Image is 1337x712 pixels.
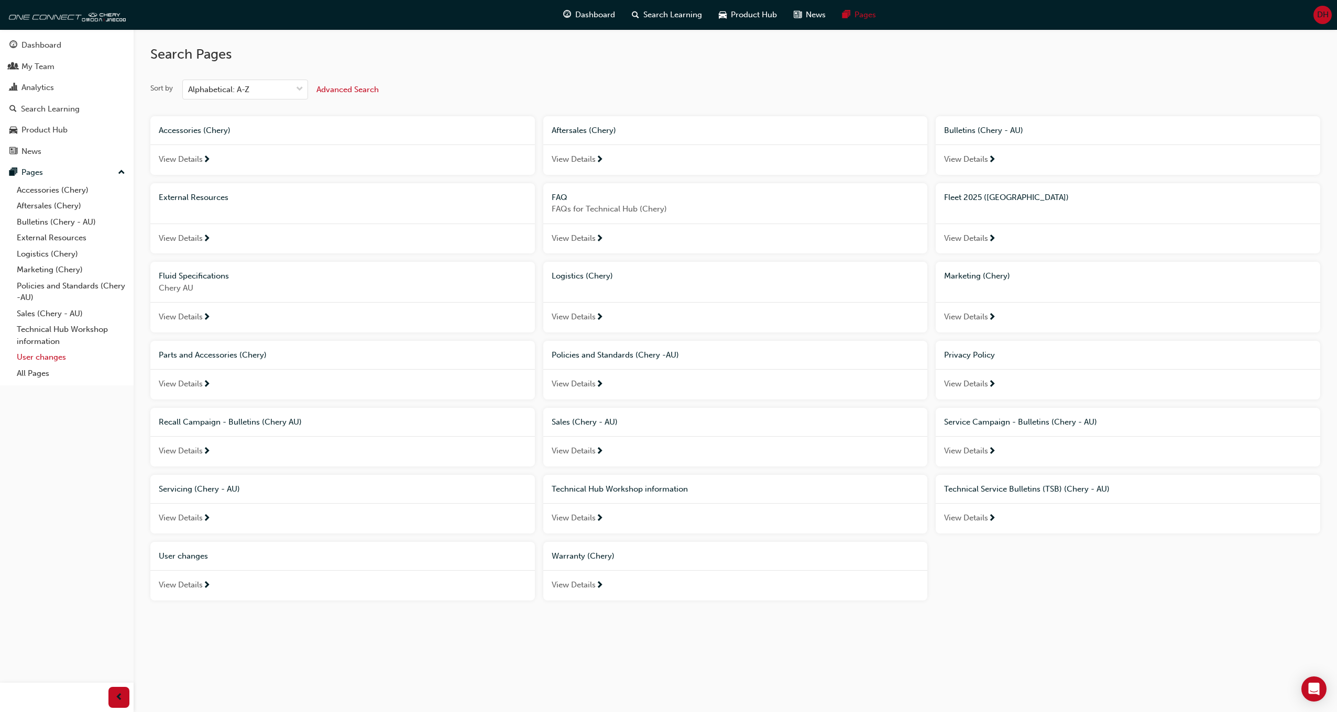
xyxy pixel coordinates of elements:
[4,34,129,163] button: DashboardMy TeamAnalyticsSearch LearningProduct HubNews
[552,232,596,244] span: View Details
[21,82,54,94] div: Analytics
[596,581,604,591] span: next-icon
[944,193,1069,202] span: Fleet 2025 ([GEOGRAPHIC_DATA])
[944,311,988,323] span: View Details
[719,8,727,21] span: car-icon
[563,8,571,21] span: guage-icon
[552,579,596,591] span: View Details
[710,4,785,26] a: car-iconProduct Hub
[4,57,129,76] a: My Team
[159,126,231,135] span: Accessories (Chery)
[4,142,129,161] a: News
[9,105,17,114] span: search-icon
[543,262,928,332] a: Logistics (Chery)View Details
[988,447,996,457] span: next-icon
[159,445,203,457] span: View Details
[552,417,618,427] span: Sales (Chery - AU)
[552,311,596,323] span: View Details
[159,350,267,360] span: Parts and Accessories (Chery)
[785,4,834,26] a: news-iconNews
[4,78,129,97] a: Analytics
[552,126,616,135] span: Aftersales (Chery)
[13,349,129,365] a: User changes
[936,262,1320,332] a: Marketing (Chery)View Details
[944,512,988,524] span: View Details
[944,350,995,360] span: Privacy Policy
[731,9,777,21] span: Product Hub
[944,445,988,457] span: View Details
[159,579,203,591] span: View Details
[552,350,679,360] span: Policies and Standards (Chery -AU)
[203,313,211,322] span: next-icon
[203,581,211,591] span: next-icon
[21,124,68,136] div: Product Hub
[159,271,229,281] span: Fluid Specifications
[13,246,129,262] a: Logistics (Chery)
[150,116,535,175] a: Accessories (Chery)View Details
[4,163,129,182] button: Pages
[13,321,129,349] a: Technical Hub Workshop information
[936,475,1320,533] a: Technical Service Bulletins (TSB) (Chery - AU)View Details
[159,153,203,165] span: View Details
[150,475,535,533] a: Servicing (Chery - AU)View Details
[203,380,211,390] span: next-icon
[543,116,928,175] a: Aftersales (Chery)View Details
[159,417,302,427] span: Recall Campaign - Bulletins (Chery AU)
[21,61,54,73] div: My Team
[115,691,123,704] span: prev-icon
[9,168,17,177] span: pages-icon
[150,262,535,332] a: Fluid SpecificationsChery AUView Details
[4,99,129,119] a: Search Learning
[13,214,129,230] a: Bulletins (Chery - AU)
[988,313,996,322] span: next-icon
[552,378,596,390] span: View Details
[13,365,129,382] a: All Pages
[944,153,988,165] span: View Details
[854,9,876,21] span: Pages
[944,126,1023,135] span: Bulletins (Chery - AU)
[150,408,535,466] a: Recall Campaign - Bulletins (Chery AU)View Details
[543,475,928,533] a: Technical Hub Workshop informationView Details
[203,514,211,524] span: next-icon
[150,183,535,254] a: External ResourcesView Details
[203,235,211,244] span: next-icon
[643,9,702,21] span: Search Learning
[5,4,126,25] img: oneconnect
[203,155,211,165] span: next-icon
[936,183,1320,254] a: Fleet 2025 ([GEOGRAPHIC_DATA])View Details
[623,4,710,26] a: search-iconSearch Learning
[1301,676,1327,702] div: Open Intercom Messenger
[118,166,125,180] span: up-icon
[316,85,379,94] span: Advanced Search
[944,484,1110,494] span: Technical Service Bulletins (TSB) (Chery - AU)
[13,230,129,246] a: External Resources
[552,271,613,281] span: Logistics (Chery)
[159,378,203,390] span: View Details
[13,278,129,306] a: Policies and Standards (Chery -AU)
[21,103,80,115] div: Search Learning
[936,341,1320,399] a: Privacy PolicyView Details
[543,542,928,600] a: Warranty (Chery)View Details
[552,551,615,561] span: Warranty (Chery)
[4,120,129,140] a: Product Hub
[552,512,596,524] span: View Details
[988,235,996,244] span: next-icon
[596,155,604,165] span: next-icon
[988,155,996,165] span: next-icon
[9,147,17,157] span: news-icon
[988,380,996,390] span: next-icon
[632,8,639,21] span: search-icon
[21,146,41,158] div: News
[203,447,211,457] span: next-icon
[944,271,1010,281] span: Marketing (Chery)
[159,551,208,561] span: User changes
[13,198,129,214] a: Aftersales (Chery)
[4,36,129,55] a: Dashboard
[150,341,535,399] a: Parts and Accessories (Chery)View Details
[543,341,928,399] a: Policies and Standards (Chery -AU)View Details
[159,512,203,524] span: View Details
[9,62,17,72] span: people-icon
[1313,6,1332,24] button: DH
[596,313,604,322] span: next-icon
